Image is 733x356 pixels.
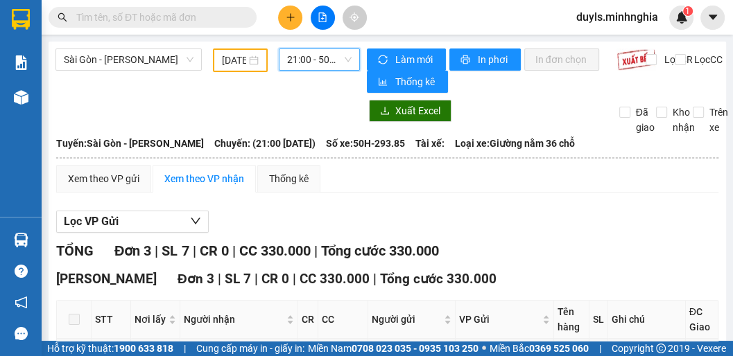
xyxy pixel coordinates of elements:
span: CC 330.000 [239,242,310,259]
th: CC [318,301,368,339]
span: copyright [656,344,666,353]
span: duyls.minhnghia [565,8,669,26]
span: Miền Nam [308,341,478,356]
button: Lọc VP Gửi [56,211,209,233]
th: CR [298,301,318,339]
span: Lọc CR [659,52,695,67]
span: notification [15,296,28,309]
span: Làm mới [395,52,435,67]
span: SL 7 [225,271,251,287]
span: Đã giao [630,105,660,135]
span: | [373,271,377,287]
span: Chuyến: (21:00 [DATE]) [214,136,316,151]
span: | [293,271,296,287]
span: | [218,271,221,287]
span: download [380,106,390,117]
div: Xem theo VP gửi [68,171,139,186]
span: message [15,327,28,340]
button: aim [343,6,367,30]
span: SL 7 [162,242,189,259]
span: | [155,242,158,259]
th: SL [589,301,608,339]
span: | [192,242,196,259]
span: Người gửi [372,312,441,327]
strong: 0369 525 060 [529,343,589,354]
button: In đơn chọn [524,48,600,71]
div: Xem theo VP nhận [164,171,244,186]
span: | [313,242,317,259]
span: Xuất Excel [395,103,440,118]
button: file-add [311,6,335,30]
span: Người nhận [184,312,284,327]
span: search [58,12,67,22]
span: printer [460,55,472,66]
span: 1 [685,6,690,16]
span: Lọc VP Gửi [64,213,119,230]
img: warehouse-icon [14,90,28,105]
span: caret-down [707,11,719,24]
span: sync [378,55,390,66]
span: Miền Bắc [490,341,589,356]
th: Tên hàng [554,301,589,339]
span: TỔNG [56,242,94,259]
span: CC 330.000 [300,271,370,287]
span: plus [286,12,295,22]
button: plus [278,6,302,30]
span: Lọc CC [688,52,724,67]
span: [PERSON_NAME] [56,271,157,287]
strong: 1900 633 818 [114,343,173,354]
button: caret-down [700,6,725,30]
span: Đơn 3 [178,271,214,287]
button: downloadXuất Excel [369,100,451,122]
span: Nơi lấy [135,312,166,327]
span: VP Gửi [459,312,540,327]
span: Kho nhận [667,105,700,135]
span: Tổng cước 330.000 [380,271,497,287]
span: Sài Gòn - Phan Rí [64,49,193,70]
span: question-circle [15,265,28,278]
span: CR 0 [199,242,228,259]
img: solution-icon [14,55,28,70]
span: 21:00 - 50H-293.85 [287,49,352,70]
div: Thống kê [269,171,309,186]
span: Thống kê [395,74,437,89]
input: 13/10/2025 [222,53,246,68]
span: CR 0 [261,271,289,287]
span: file-add [318,12,327,22]
th: Ghi chú [608,301,686,339]
span: Tài xế: [415,136,445,151]
span: Cung cấp máy in - giấy in: [196,341,304,356]
span: Đơn 3 [114,242,151,259]
span: Tổng cước 330.000 [320,242,438,259]
span: | [184,341,186,356]
button: syncLàm mới [367,48,446,71]
span: | [599,341,601,356]
img: icon-new-feature [675,11,688,24]
span: Hỗ trợ kỹ thuật: [47,341,173,356]
strong: 0708 023 035 - 0935 103 250 [352,343,478,354]
th: ĐC Giao [686,301,718,339]
span: | [255,271,258,287]
img: 9k= [616,48,656,71]
span: Số xe: 50H-293.85 [326,136,405,151]
span: Loại xe: Giường nằm 36 chỗ [455,136,575,151]
img: warehouse-icon [14,233,28,247]
span: In phơi [478,52,510,67]
button: bar-chartThống kê [367,71,448,93]
span: ⚪️ [482,346,486,351]
span: | [232,242,235,259]
span: bar-chart [378,77,390,88]
img: logo-vxr [12,9,30,30]
th: STT [92,301,131,339]
b: Tuyến: Sài Gòn - [PERSON_NAME] [56,138,204,149]
sup: 1 [683,6,693,16]
span: down [190,215,201,226]
span: aim [350,12,359,22]
input: Tìm tên, số ĐT hoặc mã đơn [76,10,240,25]
button: printerIn phơi [449,48,521,71]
